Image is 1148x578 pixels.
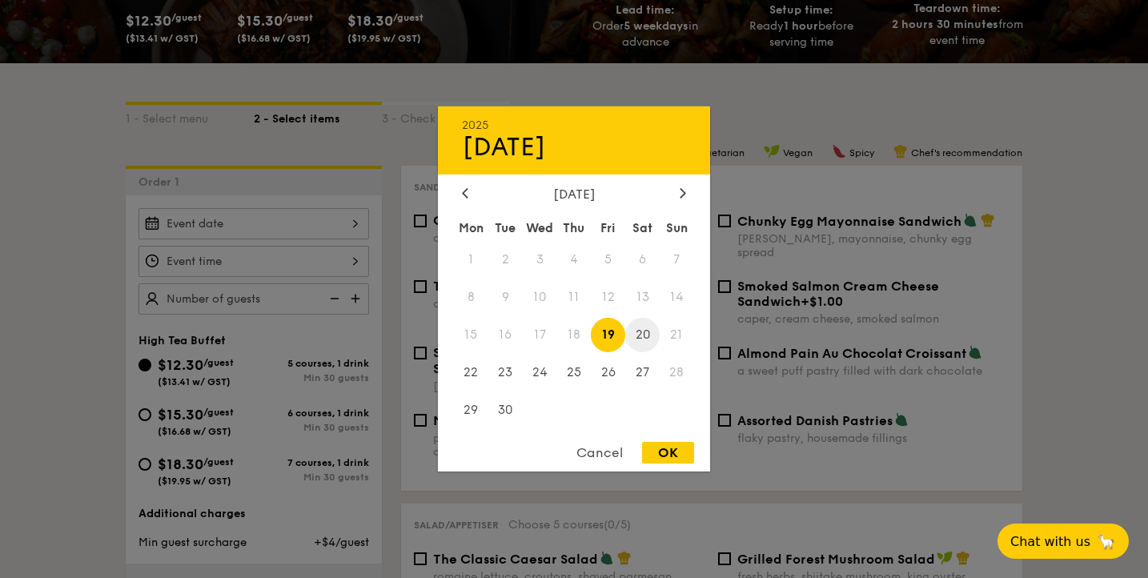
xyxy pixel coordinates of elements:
div: [DATE] [462,187,686,202]
span: 19 [591,318,625,352]
span: 12 [591,280,625,315]
div: [DATE] [462,132,686,163]
span: 26 [591,355,625,389]
span: 28 [660,355,694,389]
span: 27 [625,355,660,389]
span: 22 [454,355,488,389]
div: Mon [454,214,488,243]
span: 10 [523,280,557,315]
div: 2025 [462,118,686,132]
div: Cancel [560,442,639,464]
span: 3 [523,243,557,277]
span: 24 [523,355,557,389]
div: OK [642,442,694,464]
div: Wed [523,214,557,243]
span: 23 [488,355,523,389]
span: 17 [523,318,557,352]
button: Chat with us🦙 [997,524,1129,559]
div: Fri [591,214,625,243]
span: 25 [557,355,592,389]
span: 29 [454,392,488,427]
span: 15 [454,318,488,352]
span: 4 [557,243,592,277]
span: 1 [454,243,488,277]
span: 14 [660,280,694,315]
span: 9 [488,280,523,315]
div: Tue [488,214,523,243]
span: Chat with us [1010,534,1090,549]
span: 13 [625,280,660,315]
span: 16 [488,318,523,352]
div: Sun [660,214,694,243]
span: 🦙 [1097,532,1116,551]
span: 6 [625,243,660,277]
span: 20 [625,318,660,352]
div: Thu [557,214,592,243]
div: Sat [625,214,660,243]
span: 21 [660,318,694,352]
span: 8 [454,280,488,315]
span: 2 [488,243,523,277]
span: 30 [488,392,523,427]
span: 7 [660,243,694,277]
span: 5 [591,243,625,277]
span: 18 [557,318,592,352]
span: 11 [557,280,592,315]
